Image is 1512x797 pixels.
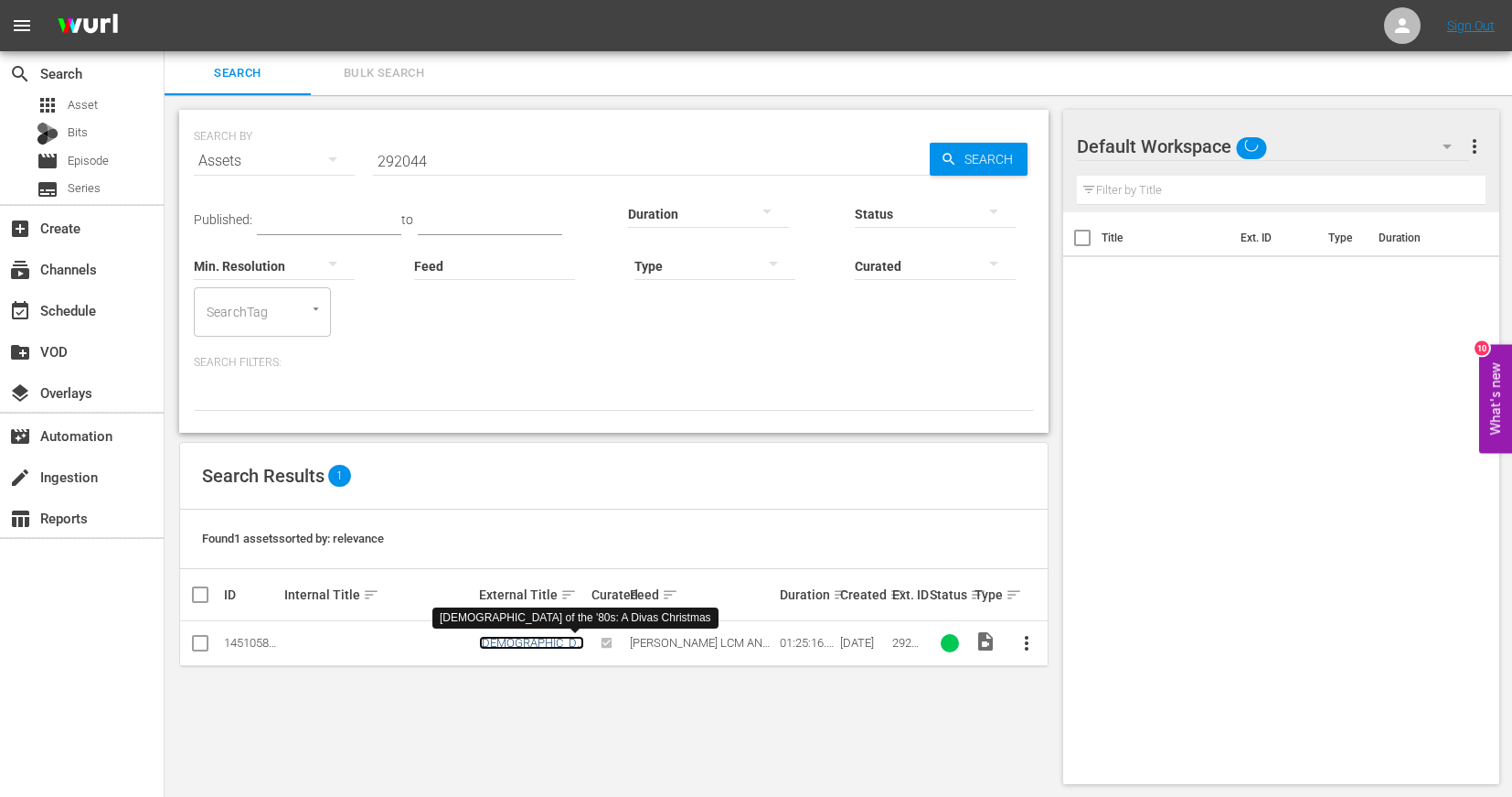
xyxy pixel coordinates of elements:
span: Found 1 assets sorted by: relevance [202,532,384,545]
button: Search [930,143,1028,176]
button: more_vert [1005,621,1049,665]
button: Open Feedback Widget [1479,344,1512,453]
div: Type [974,584,999,606]
span: Episode [37,150,59,172]
span: Video [974,630,996,652]
span: Search Results [202,465,325,487]
span: [PERSON_NAME] LCM ANY-FORM MLT [630,636,773,663]
span: sort [662,587,678,603]
div: Assets [194,135,355,187]
div: Feed [630,584,774,606]
div: [DATE] [840,636,887,650]
span: menu [11,15,33,37]
span: VOD [9,341,31,363]
th: Ext. ID [1230,212,1317,264]
p: Search Filters: [194,355,1034,371]
span: sort [833,587,849,603]
span: more_vert [1464,135,1485,157]
span: Asset [37,94,59,116]
th: Duration [1368,212,1477,264]
div: Bits [37,123,59,145]
div: Created [840,584,887,606]
span: Bits [68,124,88,142]
span: Search [176,63,300,84]
span: sort [363,587,379,603]
div: 01:25:16.311 [780,636,835,650]
span: Episode [68,152,109,170]
span: more_vert [1016,632,1038,654]
span: Published: [194,212,252,227]
div: [DEMOGRAPHIC_DATA] of the '80s: A Divas Christmas [440,610,711,626]
span: to [401,212,413,227]
span: 1 [328,465,351,487]
th: Title [1102,212,1230,264]
span: Ingestion [9,467,31,489]
span: Schedule [9,300,31,322]
span: Automation [9,425,31,447]
div: 10 [1475,340,1489,355]
button: more_vert [1464,124,1485,168]
span: Bulk Search [322,63,446,84]
span: Reports [9,508,31,530]
div: Internal Title [284,584,474,606]
div: Ext. ID [892,587,924,602]
span: sort [560,587,577,603]
th: Type [1317,212,1368,264]
a: Sign Out [1447,18,1495,33]
div: Duration [780,584,835,606]
div: Default Workspace [1077,121,1470,172]
span: Channels [9,259,31,281]
div: Status [930,584,969,606]
div: 145105872 [224,636,279,650]
span: sort [970,587,986,603]
a: [DEMOGRAPHIC_DATA] of the '80s: A Divas Christmas [479,636,584,677]
span: add_box [9,218,31,240]
span: Series [37,178,59,200]
button: Open [307,300,325,318]
span: Overlays [9,382,31,404]
img: ans4CAIJ8jUAAAAAAAAAAAAAAAAAAAAAAAAgQb4GAAAAAAAAAAAAAAAAAAAAAAAAJMjXAAAAAAAAAAAAAAAAAAAAAAAAgAT5G... [44,5,132,48]
div: ID [224,587,279,602]
span: Series [68,179,101,198]
span: 292044 [892,636,924,663]
span: Search [957,143,1028,176]
span: Asset [68,96,98,114]
div: Curated [591,587,623,602]
div: External Title [479,584,586,606]
span: Search [9,63,31,85]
